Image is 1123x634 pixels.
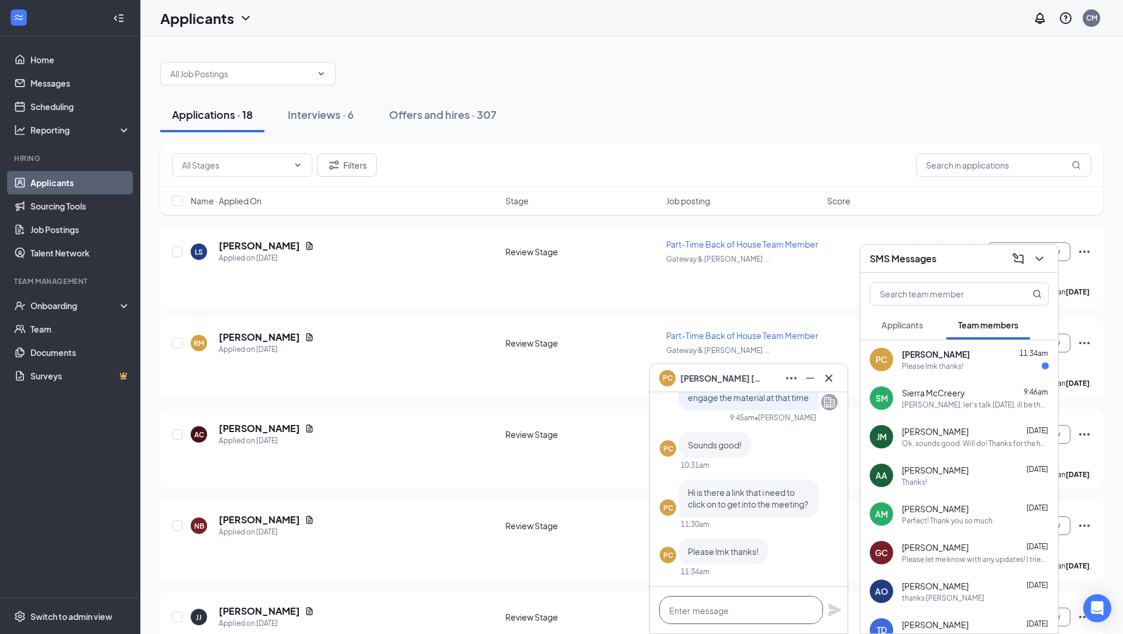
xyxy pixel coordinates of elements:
[681,519,709,529] div: 11:30am
[902,426,969,437] span: [PERSON_NAME]
[293,160,302,170] svg: ChevronDown
[389,107,497,122] div: Offers and hires · 307
[316,69,326,78] svg: ChevronDown
[1066,287,1090,296] b: [DATE]
[902,348,970,360] span: [PERSON_NAME]
[1077,610,1091,624] svg: Ellipses
[784,371,798,385] svg: Ellipses
[666,195,710,207] span: Job posting
[505,520,659,532] div: Review Stage
[782,369,801,388] button: Ellipses
[305,241,314,251] svg: Document
[666,330,818,341] span: Part-Time Back of House Team Member
[822,371,836,385] svg: Cross
[30,95,130,118] a: Scheduling
[688,440,742,450] span: Sounds good!
[958,320,1018,330] span: Team members
[1066,379,1090,388] b: [DATE]
[1026,465,1048,474] span: [DATE]
[902,619,969,630] span: [PERSON_NAME]
[1026,503,1048,512] span: [DATE]
[801,369,819,388] button: Minimize
[881,320,923,330] span: Applicants
[30,300,120,311] div: Onboarding
[987,242,1070,261] button: Schedule Interview
[505,611,659,623] div: Review Stage
[1019,349,1048,358] span: 11:34am
[1066,470,1090,479] b: [DATE]
[876,469,887,481] div: AA
[1026,619,1048,628] span: [DATE]
[902,554,1049,564] div: Please let me know with any updates! I tried to put in a request but the date is too close to put...
[681,460,709,470] div: 10:31am
[219,526,314,538] div: Applied on [DATE]
[505,429,659,440] div: Review Stage
[902,387,965,399] span: Sierra McCreery
[219,618,314,629] div: Applied on [DATE]
[505,337,659,349] div: Review Stage
[194,430,204,440] div: AC
[902,516,993,526] div: Perfect! Thank you so much
[1077,427,1091,441] svg: Ellipses
[1009,249,1028,268] button: ComposeMessage
[902,361,963,371] div: Please lmk thanks!
[902,503,969,515] span: [PERSON_NAME]
[828,603,842,617] svg: Plane
[305,333,314,342] svg: Document
[305,606,314,616] svg: Document
[902,477,927,487] div: Thanks!
[14,124,26,136] svg: Analysis
[730,413,755,423] div: 9:45am
[803,371,817,385] svg: Minimize
[30,241,130,265] a: Talent Network
[317,153,377,177] button: Filter Filters
[219,252,314,264] div: Applied on [DATE]
[902,464,969,476] span: [PERSON_NAME]
[1026,426,1048,435] span: [DATE]
[191,195,261,207] span: Name · Applied On
[1077,336,1091,350] svg: Ellipses
[1072,160,1081,170] svg: MagnifyingGlass
[1077,519,1091,533] svg: Ellipses
[902,438,1049,448] div: Ok, sounds good. Will do! Thanks for the help.
[182,159,288,172] input: All Stages
[663,550,673,560] div: PC
[219,344,314,355] div: Applied on [DATE]
[30,341,130,364] a: Documents
[876,392,888,404] div: SM
[1077,245,1091,259] svg: Ellipses
[305,515,314,525] svg: Document
[681,567,709,577] div: 11:34am
[219,422,300,435] h5: [PERSON_NAME]
[819,369,838,388] button: Cross
[30,124,131,136] div: Reporting
[14,300,26,311] svg: UserCheck
[505,195,529,207] span: Stage
[160,8,234,28] h1: Applicants
[219,435,314,447] div: Applied on [DATE]
[902,593,984,603] div: thanks [PERSON_NAME]
[663,503,673,513] div: PC
[13,12,25,23] svg: WorkstreamLogo
[14,611,26,622] svg: Settings
[1086,13,1097,23] div: CM
[194,521,204,531] div: NB
[1011,252,1025,266] svg: ComposeMessage
[870,252,936,265] h3: SMS Messages
[870,283,1009,305] input: Search team member
[30,611,112,622] div: Switch to admin view
[1026,581,1048,590] span: [DATE]
[288,107,354,122] div: Interviews · 6
[902,400,1049,410] div: [PERSON_NAME], let's talk [DATE], ill be the one helping you with that
[1066,561,1090,570] b: [DATE]
[30,194,130,218] a: Sourcing Tools
[239,11,253,25] svg: ChevronDown
[1059,11,1073,25] svg: QuestionInfo
[1032,252,1046,266] svg: ChevronDown
[666,255,769,263] span: Gateway & [PERSON_NAME] ...
[172,107,253,122] div: Applications · 18
[680,372,762,385] span: [PERSON_NAME] [PERSON_NAME]
[305,424,314,433] svg: Document
[30,171,130,194] a: Applicants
